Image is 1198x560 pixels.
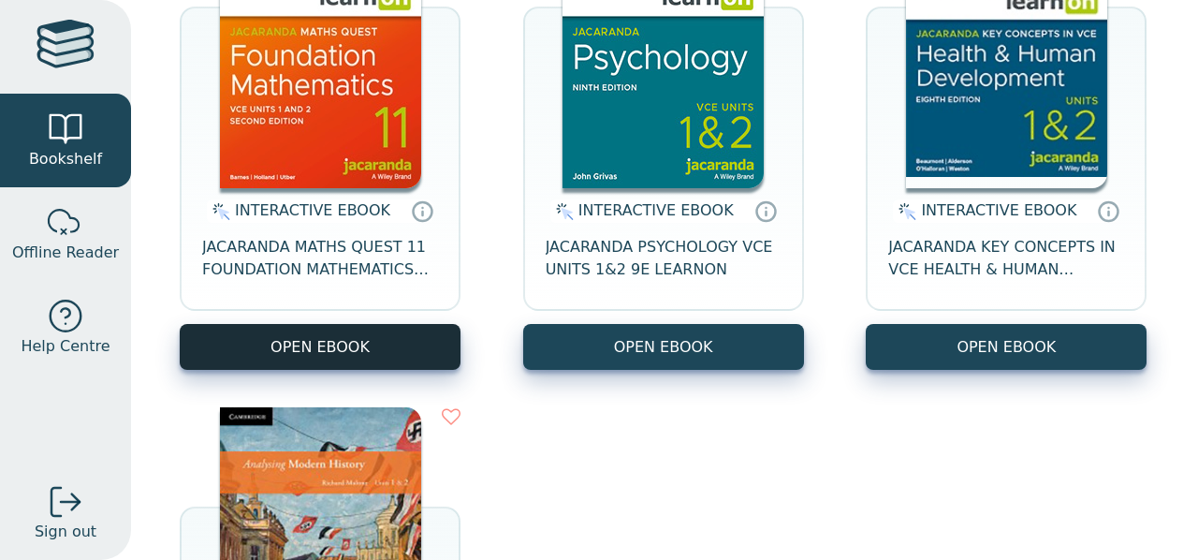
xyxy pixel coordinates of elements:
span: JACARANDA MATHS QUEST 11 FOUNDATION MATHEMATICS VCE UNITS 1&2 2E LEARNON [202,236,438,281]
span: Bookshelf [29,148,102,170]
span: INTERACTIVE EBOOK [235,201,390,219]
span: JACARANDA PSYCHOLOGY VCE UNITS 1&2 9E LEARNON [546,236,782,281]
span: INTERACTIVE EBOOK [578,201,734,219]
button: OPEN EBOOK [866,324,1147,370]
span: Offline Reader [12,242,119,264]
img: interactive.svg [893,200,916,223]
button: OPEN EBOOK [180,324,460,370]
span: JACARANDA KEY CONCEPTS IN VCE HEALTH & HUMAN DEVELOPMENT UNITS 1&2 LEARNON EBOOK 8E [888,236,1124,281]
span: Help Centre [21,335,110,358]
img: interactive.svg [207,200,230,223]
a: Interactive eBooks are accessed online via the publisher’s portal. They contain interactive resou... [754,199,777,222]
button: OPEN EBOOK [523,324,804,370]
span: INTERACTIVE EBOOK [921,201,1076,219]
img: interactive.svg [550,200,574,223]
a: Interactive eBooks are accessed online via the publisher’s portal. They contain interactive resou... [1097,199,1119,222]
span: Sign out [35,521,96,543]
a: Interactive eBooks are accessed online via the publisher’s portal. They contain interactive resou... [411,199,433,222]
